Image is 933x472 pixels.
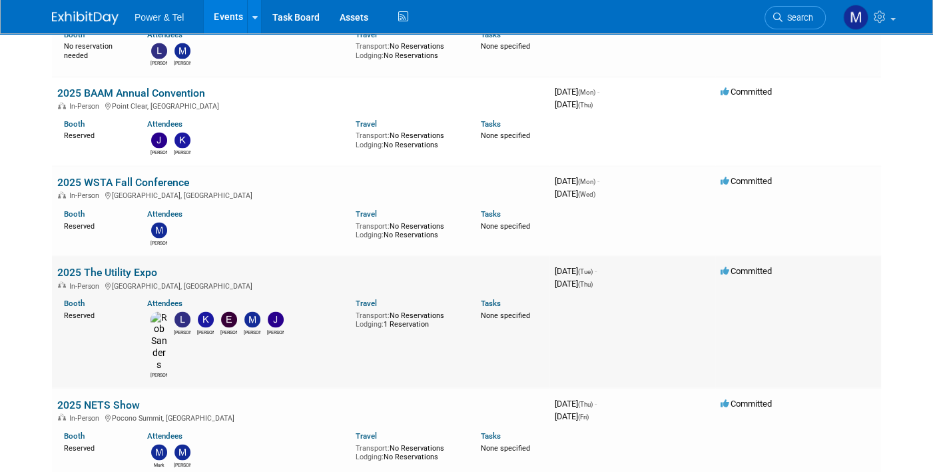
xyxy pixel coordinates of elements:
span: Search [782,13,813,23]
div: Reserved [64,308,127,320]
a: Attendees [147,209,182,218]
span: [DATE] [555,87,599,97]
div: Pocono Summit, [GEOGRAPHIC_DATA] [57,411,544,422]
span: [DATE] [555,176,599,186]
img: In-Person Event [58,413,66,420]
span: None specified [481,221,530,230]
span: Lodging: [356,230,384,239]
img: ExhibitDay [52,11,119,25]
span: (Thu) [578,280,593,287]
img: Kevin Wilkes [198,311,214,327]
span: (Thu) [578,400,593,407]
span: Committed [721,398,772,408]
a: Tasks [481,431,501,440]
img: Michael Mackeben [151,222,167,238]
span: None specified [481,42,530,51]
div: Kevin Wilkes [197,327,214,335]
img: Michael Mackeben [174,444,190,460]
img: In-Person Event [58,102,66,109]
span: In-Person [69,413,103,422]
span: - [597,176,599,186]
span: Transport: [356,42,390,51]
span: [DATE] [555,189,595,199]
div: Rob Sanders [151,370,167,378]
span: (Mon) [578,89,595,96]
a: Attendees [147,431,182,440]
span: None specified [481,131,530,140]
div: Edward Sudina [220,327,237,335]
div: Point Clear, [GEOGRAPHIC_DATA] [57,100,544,111]
div: Jason Cook [267,327,284,335]
div: Mark Monteleone [151,460,167,468]
img: In-Person Event [58,191,66,198]
div: Kevin Wilkes [174,148,190,156]
img: Michael Mackeben [174,43,190,59]
div: No Reservations No Reservations [356,441,461,461]
div: Lydia Lott [151,59,167,67]
a: 2025 The Utility Expo [57,265,157,278]
span: Lodging: [356,452,384,461]
a: Booth [64,30,85,39]
span: [DATE] [555,265,597,275]
span: In-Person [69,102,103,111]
a: Booth [64,209,85,218]
span: (Thu) [578,101,593,109]
img: Lydia Lott [174,311,190,327]
span: In-Person [69,191,103,200]
span: Lodging: [356,51,384,60]
a: Booth [64,119,85,129]
a: Travel [356,298,377,307]
div: Michael Mackeben [174,59,190,67]
div: [GEOGRAPHIC_DATA], [GEOGRAPHIC_DATA] [57,189,544,200]
a: Booth [64,298,85,307]
div: Reserved [64,129,127,141]
span: Transport: [356,443,390,452]
span: None specified [481,311,530,319]
div: Reserved [64,219,127,231]
span: Committed [721,176,772,186]
a: 2025 NETS Show [57,398,140,411]
span: [DATE] [555,411,589,421]
a: 2025 BAAM Annual Convention [57,87,205,99]
img: Jason Cook [268,311,284,327]
a: Travel [356,30,377,39]
span: (Fri) [578,413,589,420]
div: No Reservations No Reservations [356,129,461,149]
div: No Reservations 1 Reservation [356,308,461,329]
a: Travel [356,431,377,440]
img: Rob Sanders [151,311,167,371]
a: Tasks [481,119,501,129]
a: Attendees [147,119,182,129]
span: [DATE] [555,278,593,288]
div: No Reservations No Reservations [356,219,461,239]
span: (Tue) [578,267,593,275]
a: Booth [64,431,85,440]
img: Kevin Wilkes [174,132,190,148]
img: In-Person Event [58,281,66,288]
span: - [595,265,597,275]
img: James Jones [151,132,167,148]
a: Attendees [147,30,182,39]
div: Lydia Lott [174,327,190,335]
span: (Wed) [578,191,595,198]
img: Mark Monteleone [151,444,167,460]
div: James Jones [151,148,167,156]
span: - [597,87,599,97]
div: Michael Mackeben [174,460,190,468]
img: Mike Kruszewski [244,311,260,327]
span: Transport: [356,311,390,319]
div: [GEOGRAPHIC_DATA], [GEOGRAPHIC_DATA] [57,279,544,290]
span: [DATE] [555,398,597,408]
img: Madalyn Bobbitt [843,5,868,30]
a: Travel [356,119,377,129]
a: Tasks [481,30,501,39]
div: Michael Mackeben [151,238,167,246]
span: None specified [481,443,530,452]
span: In-Person [69,281,103,290]
span: - [595,398,597,408]
a: 2025 WSTA Fall Conference [57,176,189,189]
div: No reservation needed [64,39,127,60]
img: Lydia Lott [151,43,167,59]
a: Tasks [481,209,501,218]
span: Committed [721,87,772,97]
